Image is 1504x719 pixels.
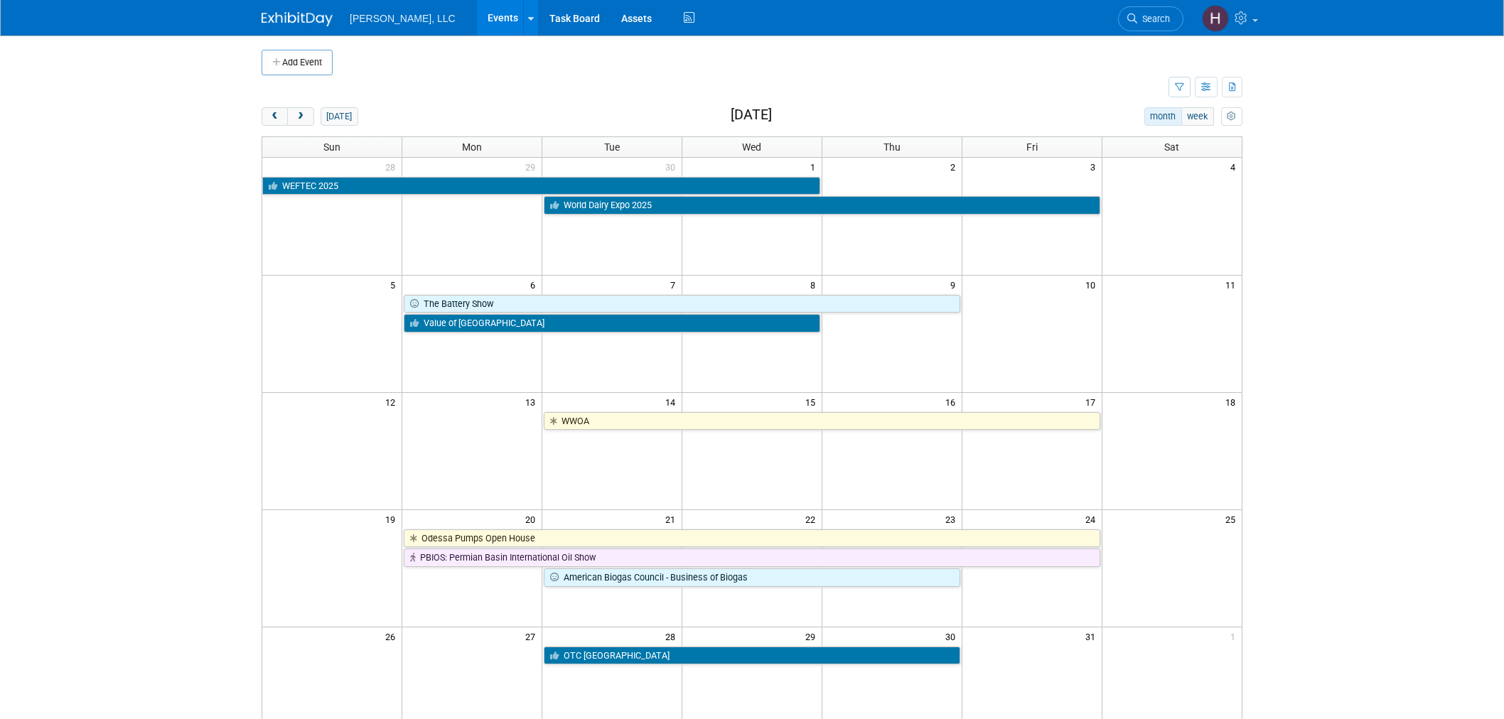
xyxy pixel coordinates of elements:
span: Wed [742,141,761,153]
button: myCustomButton [1221,107,1242,126]
span: 11 [1224,276,1242,293]
img: ExhibitDay [262,12,333,26]
a: American Biogas Council - Business of Biogas [544,568,960,587]
a: Value of [GEOGRAPHIC_DATA] [404,314,820,333]
span: Thu [883,141,901,153]
i: Personalize Calendar [1227,112,1236,121]
span: 29 [524,158,542,175]
span: 12 [384,393,402,411]
span: 8 [809,276,822,293]
span: 14 [664,393,682,411]
span: 17 [1084,393,1102,411]
button: prev [262,107,288,126]
button: [DATE] [321,107,358,126]
span: Search [1137,13,1170,24]
span: 3 [1089,158,1102,175]
span: 6 [529,276,542,293]
span: 28 [384,158,402,175]
button: Add Event [262,50,333,75]
a: PBIOS: Permian Basin International Oil Show [404,548,1100,567]
a: World Dairy Expo 2025 [544,196,1100,215]
a: Odessa Pumps Open House [404,529,1100,548]
span: Mon [462,141,482,153]
span: 13 [524,393,542,411]
span: 7 [669,276,682,293]
span: Fri [1026,141,1038,153]
span: 10 [1084,276,1102,293]
span: 30 [664,158,682,175]
span: 31 [1084,627,1102,645]
span: 26 [384,627,402,645]
span: 1 [809,158,822,175]
span: [PERSON_NAME], LLC [350,13,456,24]
span: Sat [1164,141,1179,153]
span: Sun [323,141,340,153]
button: week [1181,107,1214,126]
button: next [287,107,313,126]
span: 24 [1084,510,1102,528]
img: Hannah Mulholland [1202,5,1229,32]
span: 22 [804,510,822,528]
a: WEFTEC 2025 [262,177,820,195]
span: 16 [944,393,962,411]
span: 18 [1224,393,1242,411]
a: OTC [GEOGRAPHIC_DATA] [544,647,960,665]
span: Tue [604,141,620,153]
span: 15 [804,393,822,411]
span: 5 [389,276,402,293]
span: 27 [524,627,542,645]
span: 30 [944,627,962,645]
span: 2 [949,158,962,175]
a: Search [1118,6,1183,31]
span: 28 [664,627,682,645]
span: 20 [524,510,542,528]
span: 21 [664,510,682,528]
span: 29 [804,627,822,645]
span: 25 [1224,510,1242,528]
span: 9 [949,276,962,293]
a: WWOA [544,412,1100,431]
a: The Battery Show [404,295,960,313]
span: 19 [384,510,402,528]
span: 4 [1229,158,1242,175]
h2: [DATE] [731,107,772,123]
span: 1 [1229,627,1242,645]
button: month [1144,107,1182,126]
span: 23 [944,510,962,528]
